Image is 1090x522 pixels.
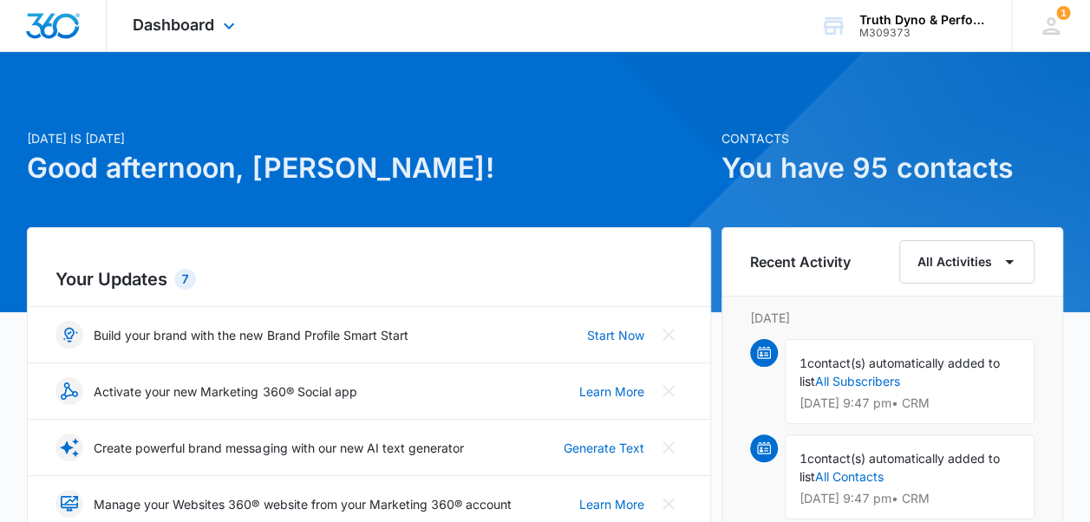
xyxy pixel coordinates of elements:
[579,382,644,401] a: Learn More
[27,129,710,147] p: [DATE] is [DATE]
[94,439,463,457] p: Create powerful brand messaging with our new AI text generator
[1056,6,1070,20] div: notifications count
[800,356,1000,388] span: contact(s) automatically added to list
[859,13,986,27] div: account name
[174,269,196,290] div: 7
[579,495,644,513] a: Learn More
[815,469,884,484] a: All Contacts
[655,377,682,405] button: Close
[55,266,682,292] h2: Your Updates
[587,326,644,344] a: Start Now
[655,490,682,518] button: Close
[94,326,408,344] p: Build your brand with the new Brand Profile Smart Start
[655,434,682,461] button: Close
[750,309,1035,327] p: [DATE]
[859,27,986,39] div: account id
[1056,6,1070,20] span: 1
[815,374,900,388] a: All Subscribers
[800,451,807,466] span: 1
[800,356,807,370] span: 1
[721,129,1063,147] p: Contacts
[800,451,1000,484] span: contact(s) automatically added to list
[564,439,644,457] a: Generate Text
[800,397,1020,409] p: [DATE] 9:47 pm • CRM
[721,147,1063,189] h1: You have 95 contacts
[94,382,356,401] p: Activate your new Marketing 360® Social app
[899,240,1035,284] button: All Activities
[655,321,682,349] button: Close
[27,147,710,189] h1: Good afternoon, [PERSON_NAME]!
[133,16,214,34] span: Dashboard
[94,495,511,513] p: Manage your Websites 360® website from your Marketing 360® account
[750,251,851,272] h6: Recent Activity
[800,493,1020,505] p: [DATE] 9:47 pm • CRM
